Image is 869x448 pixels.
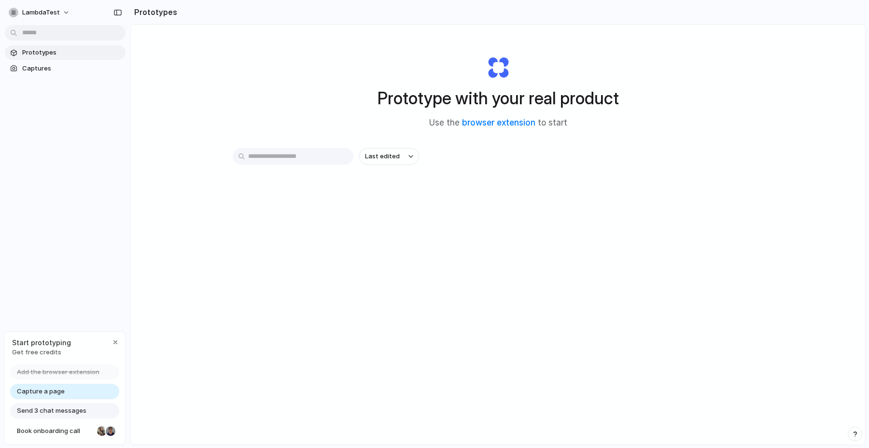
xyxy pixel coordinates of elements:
span: Use the to start [429,117,567,129]
span: Add the browser extension [17,367,99,377]
span: Prototypes [22,48,122,57]
a: Book onboarding call [10,423,119,439]
span: Send 3 chat messages [17,406,86,416]
span: Capture a page [17,387,65,396]
div: Christian Iacullo [105,425,116,437]
span: Book onboarding call [17,426,93,436]
span: LambdaTest [22,8,60,17]
span: Last edited [365,152,400,161]
a: Prototypes [5,45,126,60]
a: Captures [5,61,126,76]
h1: Prototype with your real product [378,85,619,111]
a: browser extension [462,118,535,127]
div: Nicole Kubica [96,425,108,437]
h2: Prototypes [130,6,177,18]
span: Get free credits [12,348,71,357]
button: Last edited [359,148,419,165]
span: Start prototyping [12,337,71,348]
span: Captures [22,64,122,73]
button: LambdaTest [5,5,75,20]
